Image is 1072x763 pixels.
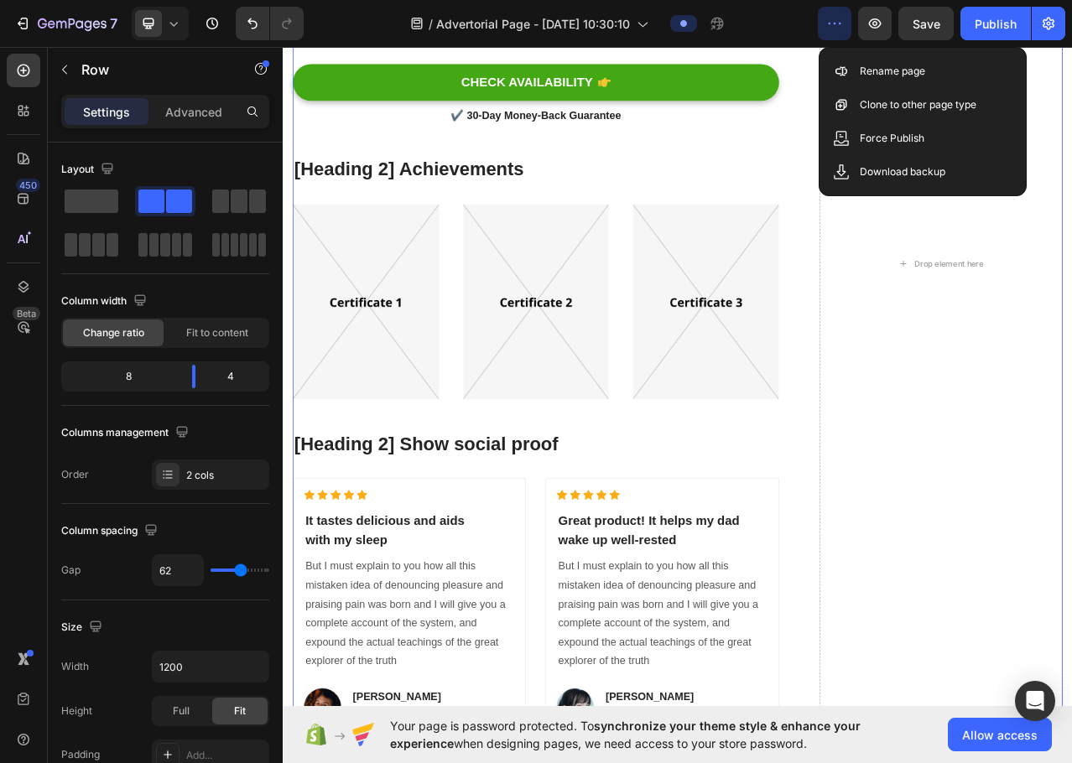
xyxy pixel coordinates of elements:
[61,659,89,674] div: Width
[61,290,150,313] div: Column width
[209,365,266,388] div: 4
[236,7,304,40] div: Undo/Redo
[110,13,117,34] p: 7
[173,703,190,719] span: Full
[390,719,861,750] span: synchronize your theme style & enhance your experience
[186,325,248,340] span: Fit to content
[61,703,92,719] div: Height
[948,718,1052,751] button: Allow access
[860,96,976,113] p: Clone to other page type
[186,748,265,763] div: Add...
[975,15,1017,33] div: Publish
[860,130,924,147] p: Force Publish
[913,17,940,31] span: Save
[81,60,224,80] p: Row
[61,520,161,542] div: Column spacing
[283,41,1072,713] iframe: Design area
[61,422,192,444] div: Columns management
[351,601,616,649] p: Great product! It helps my dad wake up well-rested
[165,103,222,121] p: Advanced
[429,15,433,33] span: /
[61,747,100,762] div: Padding
[962,726,1038,744] span: Allow access
[804,278,893,292] div: Drop element here
[153,555,203,585] input: Auto
[153,651,268,682] input: Auto
[83,325,144,340] span: Change ratio
[436,15,630,33] span: Advertorial Page - [DATE] 10:30:10
[234,703,246,719] span: Fit
[61,467,89,482] div: Order
[65,365,179,388] div: 8
[29,601,294,649] p: It tastes delicious and aids with my sleep
[186,468,265,483] div: 2 cols
[1015,681,1055,721] div: Open Intercom Messenger
[446,209,632,458] img: Alt Image
[61,158,117,181] div: Layout
[83,103,130,121] p: Settings
[61,616,106,639] div: Size
[7,7,125,40] button: 7
[390,717,926,752] span: Your page is password protected. To when designing pages, we need access to your store password.
[14,500,631,530] p: [Heading 2] Show social proof
[860,63,925,80] p: Rename page
[13,307,40,320] div: Beta
[960,7,1031,40] button: Publish
[898,7,954,40] button: Save
[61,563,81,578] div: Gap
[860,163,945,180] p: Download backup
[16,179,40,192] div: 450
